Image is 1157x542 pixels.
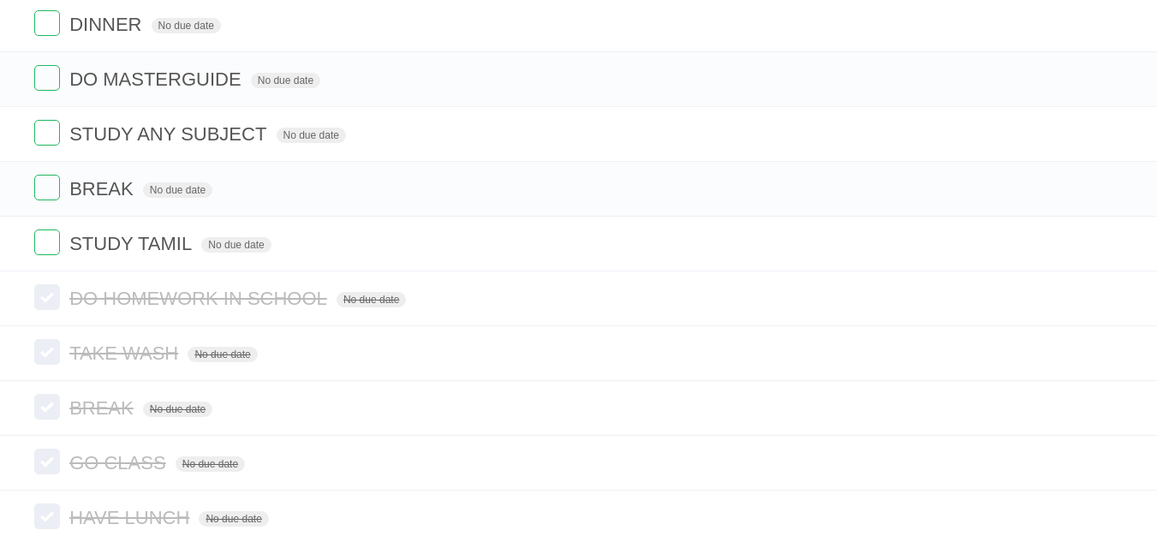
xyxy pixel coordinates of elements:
[69,123,271,145] span: STUDY ANY SUBJECT
[152,18,221,33] span: No due date
[34,229,60,255] label: Done
[34,339,60,365] label: Done
[34,175,60,200] label: Done
[251,73,320,88] span: No due date
[34,284,60,310] label: Done
[34,120,60,146] label: Done
[69,507,194,528] span: HAVE LUNCH
[69,342,182,364] span: TAKE WASH
[34,449,60,474] label: Done
[176,456,245,472] span: No due date
[69,452,170,474] span: GO CLASS
[69,68,245,90] span: DO MASTERGUIDE
[337,292,406,307] span: No due date
[69,288,331,309] span: DO HOMEWORK IN SCHOOL
[34,65,60,91] label: Done
[34,503,60,529] label: Done
[201,237,271,253] span: No due date
[69,14,146,35] span: DINNER
[199,511,268,527] span: No due date
[69,233,196,254] span: STUDY TAMIL
[34,394,60,420] label: Done
[69,178,138,200] span: BREAK
[34,10,60,36] label: Done
[277,128,346,143] span: No due date
[143,182,212,198] span: No due date
[188,347,257,362] span: No due date
[69,397,138,419] span: BREAK
[143,402,212,417] span: No due date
